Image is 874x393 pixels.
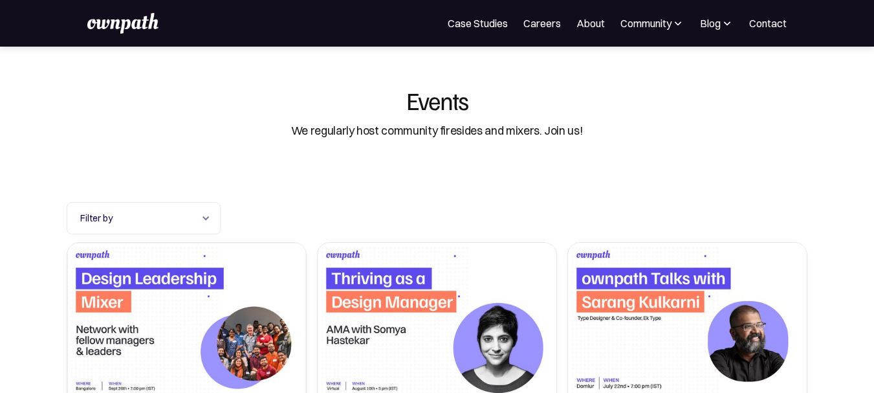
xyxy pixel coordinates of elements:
[291,122,584,139] div: We regularly host community firesides and mixers. Join us!
[406,88,468,113] div: Events
[523,16,561,31] a: Careers
[749,16,787,31] a: Contact
[620,16,684,31] div: Community
[700,16,721,31] div: Blog
[67,202,221,234] div: Filter by
[448,16,508,31] a: Case Studies
[620,16,672,31] div: Community
[80,210,194,226] div: Filter by
[700,16,734,31] div: Blog
[576,16,605,31] a: About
